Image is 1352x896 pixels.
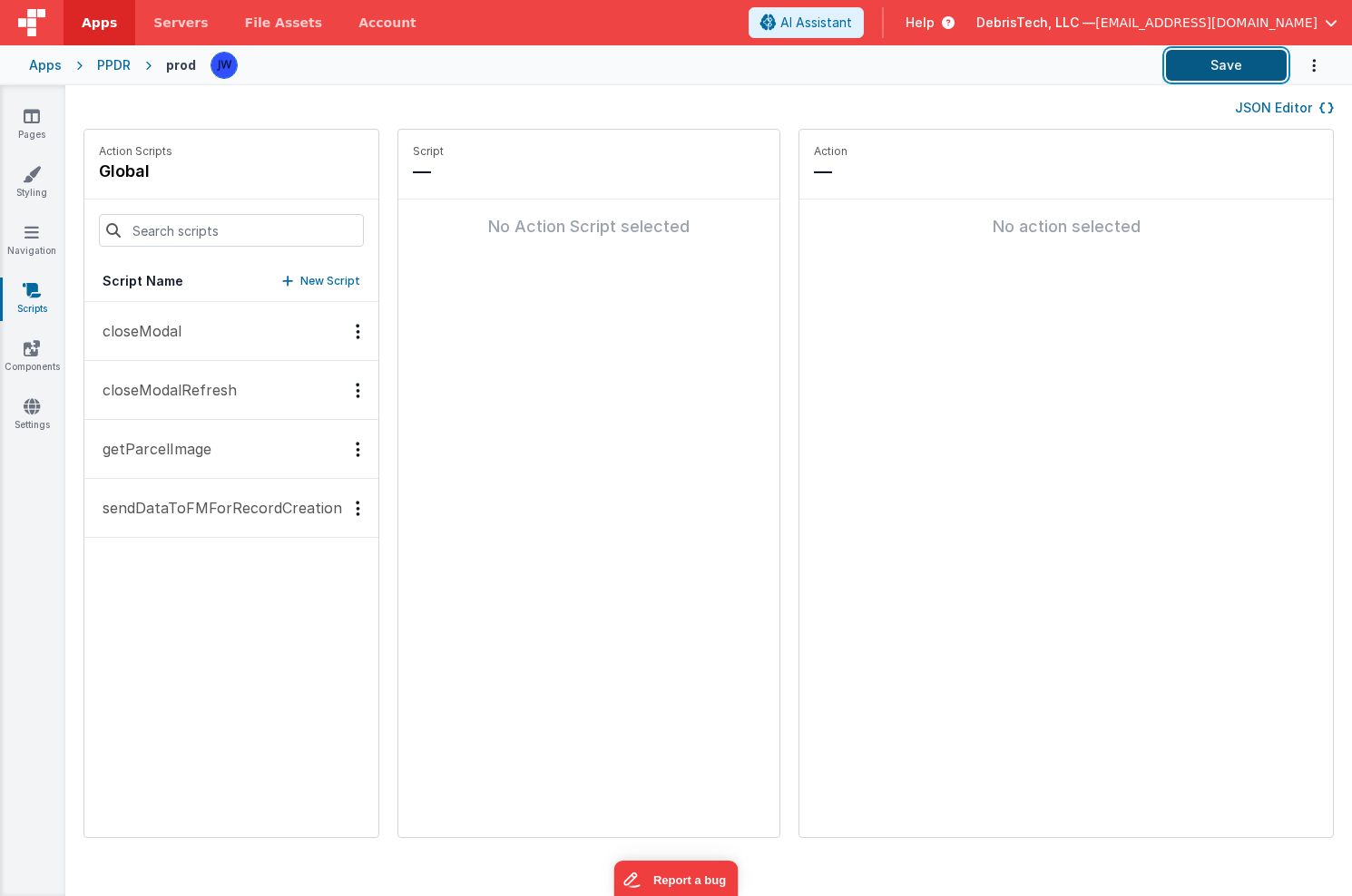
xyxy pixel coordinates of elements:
div: Options [345,501,371,516]
button: JSON Editor [1235,99,1334,117]
span: [EMAIL_ADDRESS][DOMAIN_NAME] [1095,14,1318,32]
button: sendDataToFMForRecordCreation [84,479,378,538]
img: 23adb14d0faf661716b67b8c6cad4d07 [211,53,237,78]
div: No action selected [814,214,1318,239]
span: Help [906,14,935,32]
span: Apps [82,14,117,32]
div: Options [345,324,371,339]
p: getParcelImage [92,438,211,460]
div: prod [166,56,196,74]
button: New Script [282,272,360,290]
div: PPDR [97,56,131,74]
span: File Assets [245,14,323,32]
button: DebrisTech, LLC — [EMAIL_ADDRESS][DOMAIN_NAME] [976,14,1337,32]
div: Apps [29,56,62,74]
span: AI Assistant [780,14,852,32]
p: New Script [300,272,360,290]
button: closeModal [84,302,378,361]
button: Save [1166,50,1287,81]
p: closeModalRefresh [92,379,237,401]
p: sendDataToFMForRecordCreation [92,497,342,519]
button: AI Assistant [749,7,864,38]
div: Options [345,442,371,457]
span: DebrisTech, LLC — [976,14,1095,32]
p: — [814,159,1318,184]
span: Servers [153,14,208,32]
p: closeModal [92,320,181,342]
button: getParcelImage [84,420,378,479]
button: closeModalRefresh [84,361,378,420]
div: No Action Script selected [413,214,765,239]
div: Options [345,383,371,398]
h4: global [99,159,172,184]
p: Action [814,144,1318,159]
button: Options [1287,47,1323,84]
p: Action Scripts [99,144,172,159]
p: Script [413,144,765,159]
p: — [413,159,765,184]
input: Search scripts [99,214,364,247]
h5: Script Name [103,272,183,290]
